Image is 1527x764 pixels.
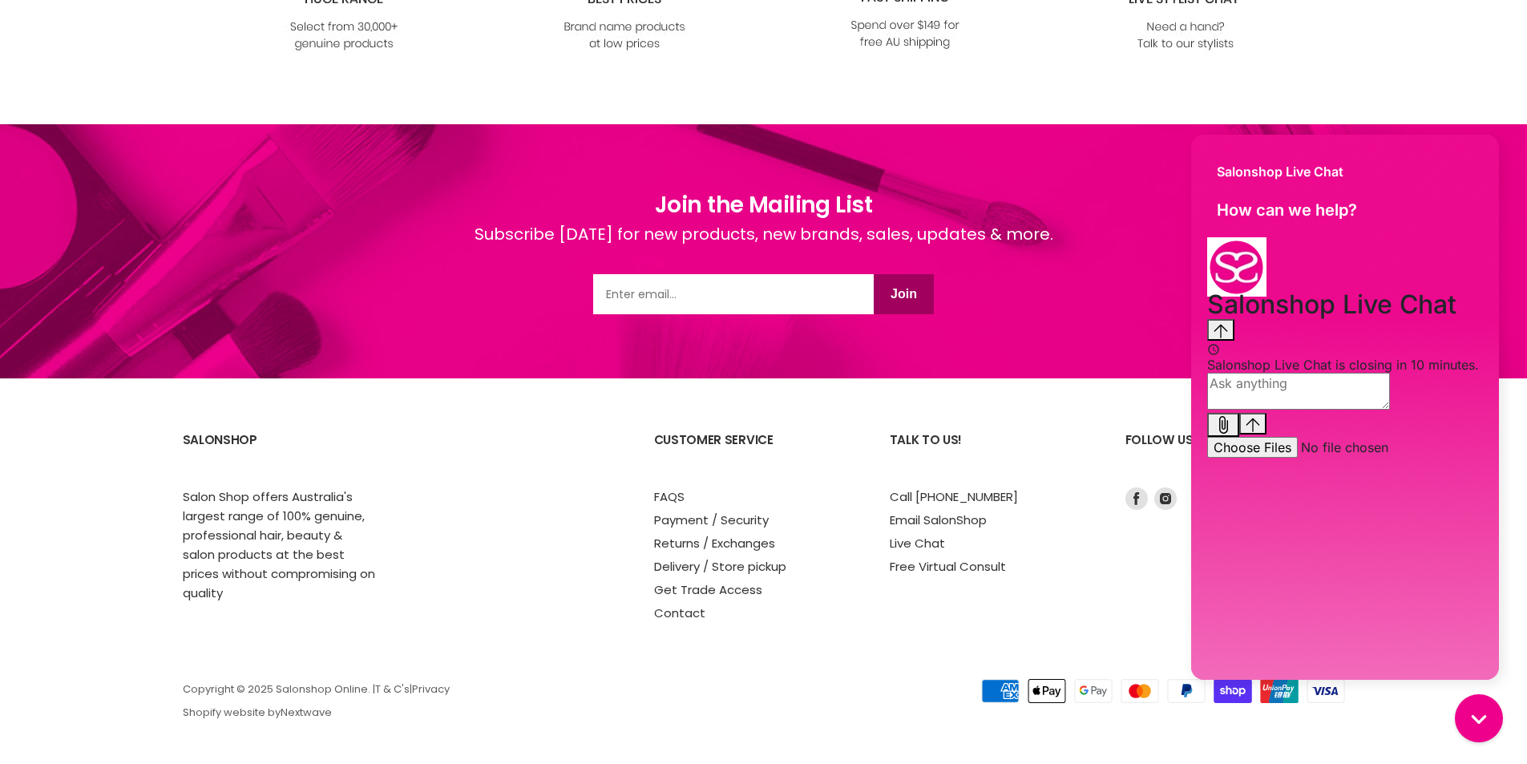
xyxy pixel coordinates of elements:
button: Join [874,274,934,314]
a: Email SalonShop [890,511,987,528]
a: Returns / Exchanges [654,535,775,552]
a: Delivery / Store pickup [654,558,786,575]
a: Live Chat [890,535,945,552]
a: T & C's [375,681,410,697]
a: Contact [654,604,705,621]
a: Nextwave [281,705,332,720]
a: Get Trade Access [654,581,762,598]
input: Email [593,274,874,314]
div: Subscribe [DATE] for new products, new brands, sales, updates & more. [475,222,1053,274]
a: Free Virtual Consult [890,558,1006,575]
a: Payment / Security [654,511,769,528]
iframe: Gorgias live chat messenger [1447,689,1511,748]
h2: Follow us [1125,420,1345,487]
a: Privacy [412,681,450,697]
p: Copyright © 2025 Salonshop Online. | | Shopify website by [183,684,871,720]
a: Call [PHONE_NUMBER] [890,488,1018,505]
h1: Join the Mailing List [475,188,1053,222]
h2: Customer Service [654,420,858,487]
h2: SalonShop [183,420,386,487]
h2: Talk to us! [890,420,1093,487]
iframe: Gorgias live chat window [1179,127,1511,692]
p: Salon Shop offers Australia's largest range of 100% genuine, professional hair, beauty & salon pr... [183,487,375,603]
a: FAQS [654,488,685,505]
